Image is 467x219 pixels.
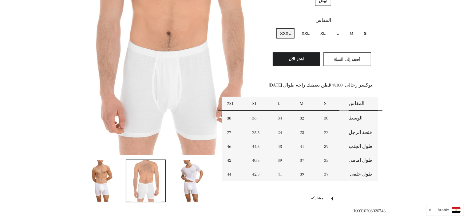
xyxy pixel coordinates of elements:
td: 38 [222,111,248,126]
td: 43 [273,140,295,153]
button: اشتر الآن [273,52,320,66]
td: 42.5 [248,167,273,181]
td: 36 [248,111,273,126]
td: 35 [319,153,344,167]
label: XXXL [276,28,295,39]
td: 23 [295,126,319,140]
td: الوسط [344,111,378,126]
td: 30 [319,111,344,126]
td: L [273,97,295,111]
span: مشاركه [311,195,326,202]
label: XL [317,28,329,39]
td: فتحة الرجل [344,126,378,140]
p: بوكسر رجالى 100% قطن يعطيك راحه طوال [DATE] [269,81,378,89]
span: 100010203020748 [354,208,386,213]
img: تحميل الصورة في عارض المعرض ، بوكسر رجالى شارمين [174,160,207,202]
td: 34 [273,111,295,126]
td: 41 [295,140,319,153]
td: 27 [222,126,248,140]
td: 44 [222,167,248,181]
td: المقاس [344,97,378,111]
td: 40.5 [248,153,273,167]
td: 37 [295,153,319,167]
td: 25.5 [248,126,273,140]
td: 46 [222,140,248,153]
label: XXL [298,28,313,39]
td: طول الجنب [344,140,378,153]
span: أضف إلى السلة [334,57,360,62]
td: 39 [319,140,344,153]
td: 41 [273,167,295,181]
td: 24 [273,126,295,140]
label: L [333,28,342,39]
td: 42 [222,153,248,167]
td: 39 [295,167,319,181]
td: XL [248,97,273,111]
img: تحميل الصورة في عارض المعرض ، بوكسر رجالى شارمين [131,160,161,202]
td: 44.5 [248,140,273,153]
td: M [295,97,319,111]
td: 22 [319,126,344,140]
td: S [319,97,344,111]
label: S [360,28,370,39]
img: تحميل الصورة في عارض المعرض ، بوكسر رجالى شارمين [85,160,117,202]
td: 32 [295,111,319,126]
td: طول خلفى [344,167,378,181]
td: 39 [273,153,295,167]
td: 2XL [222,97,248,111]
td: طول امامى [344,153,378,167]
i: Arabic [437,208,449,212]
label: M [346,28,357,39]
a: Arabic [429,207,461,213]
td: 37 [319,167,344,181]
label: المقاس [269,17,378,24]
button: أضف إلى السلة [323,52,371,66]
